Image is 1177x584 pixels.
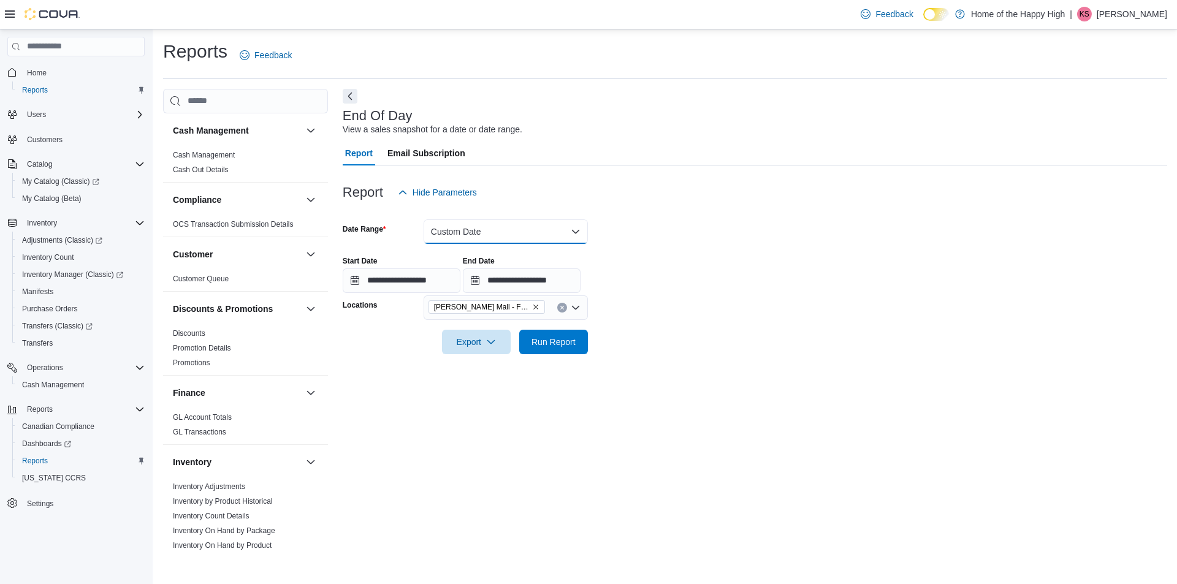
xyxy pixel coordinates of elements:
[22,107,145,122] span: Users
[22,304,78,314] span: Purchase Orders
[27,363,63,373] span: Operations
[2,359,150,376] button: Operations
[17,301,83,316] a: Purchase Orders
[17,284,145,299] span: Manifests
[173,456,211,468] h3: Inventory
[571,303,581,313] button: Open list of options
[173,497,273,506] a: Inventory by Product Historical
[17,233,107,248] a: Adjustments (Classic)
[429,300,545,314] span: Stettler - Stettler Mall - Fire & Flower
[971,7,1065,21] p: Home of the Happy High
[173,343,231,353] span: Promotion Details
[2,214,150,232] button: Inventory
[163,326,328,375] div: Discounts & Promotions
[343,256,378,266] label: Start Date
[12,376,150,393] button: Cash Management
[343,300,378,310] label: Locations
[2,156,150,173] button: Catalog
[12,232,150,249] a: Adjustments (Classic)
[12,452,150,469] button: Reports
[163,39,227,64] h1: Reports
[17,83,53,97] a: Reports
[22,495,145,510] span: Settings
[7,59,145,544] nav: Complex example
[17,191,145,206] span: My Catalog (Beta)
[343,108,413,123] h3: End Of Day
[22,270,123,279] span: Inventory Manager (Classic)
[557,303,567,313] button: Clear input
[531,336,576,348] span: Run Report
[163,217,328,237] div: Compliance
[22,176,99,186] span: My Catalog (Classic)
[343,185,383,200] h3: Report
[17,453,53,468] a: Reports
[17,191,86,206] a: My Catalog (Beta)
[27,68,47,78] span: Home
[22,422,94,431] span: Canadian Compliance
[17,174,104,189] a: My Catalog (Classic)
[173,124,249,137] h3: Cash Management
[434,301,530,313] span: [PERSON_NAME] Mall - Fire & Flower
[22,107,51,122] button: Users
[22,65,145,80] span: Home
[27,404,53,414] span: Reports
[22,287,53,297] span: Manifests
[303,301,318,316] button: Discounts & Promotions
[163,148,328,182] div: Cash Management
[22,194,82,203] span: My Catalog (Beta)
[17,436,76,451] a: Dashboards
[254,49,292,61] span: Feedback
[12,283,150,300] button: Manifests
[22,252,74,262] span: Inventory Count
[173,220,294,229] a: OCS Transaction Submission Details
[173,303,301,315] button: Discounts & Promotions
[22,216,145,230] span: Inventory
[519,330,588,354] button: Run Report
[22,66,51,80] a: Home
[22,496,58,511] a: Settings
[173,387,205,399] h3: Finance
[12,173,150,190] a: My Catalog (Classic)
[173,358,210,368] span: Promotions
[173,248,213,260] h3: Customer
[303,247,318,262] button: Customer
[22,157,145,172] span: Catalog
[12,190,150,207] button: My Catalog (Beta)
[17,267,128,282] a: Inventory Manager (Classic)
[17,83,145,97] span: Reports
[343,123,522,136] div: View a sales snapshot for a date or date range.
[22,132,145,147] span: Customers
[424,219,588,244] button: Custom Date
[173,427,226,437] span: GL Transactions
[12,469,150,487] button: [US_STATE] CCRS
[17,471,91,485] a: [US_STATE] CCRS
[22,402,58,417] button: Reports
[17,267,145,282] span: Inventory Manager (Classic)
[173,151,235,159] a: Cash Management
[173,526,275,536] span: Inventory On Hand by Package
[343,268,460,293] input: Press the down key to open a popover containing a calendar.
[173,150,235,160] span: Cash Management
[449,330,503,354] span: Export
[22,132,67,147] a: Customers
[173,526,275,535] a: Inventory On Hand by Package
[17,319,97,333] a: Transfers (Classic)
[387,141,465,165] span: Email Subscription
[173,512,249,520] a: Inventory Count Details
[173,412,232,422] span: GL Account Totals
[2,64,150,82] button: Home
[17,336,58,351] a: Transfers
[173,387,301,399] button: Finance
[22,473,86,483] span: [US_STATE] CCRS
[17,453,145,468] span: Reports
[1080,7,1089,21] span: KS
[856,2,918,26] a: Feedback
[22,235,102,245] span: Adjustments (Classic)
[173,194,221,206] h3: Compliance
[173,482,245,491] a: Inventory Adjustments
[2,494,150,512] button: Settings
[173,194,301,206] button: Compliance
[343,224,386,234] label: Date Range
[303,455,318,469] button: Inventory
[303,123,318,138] button: Cash Management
